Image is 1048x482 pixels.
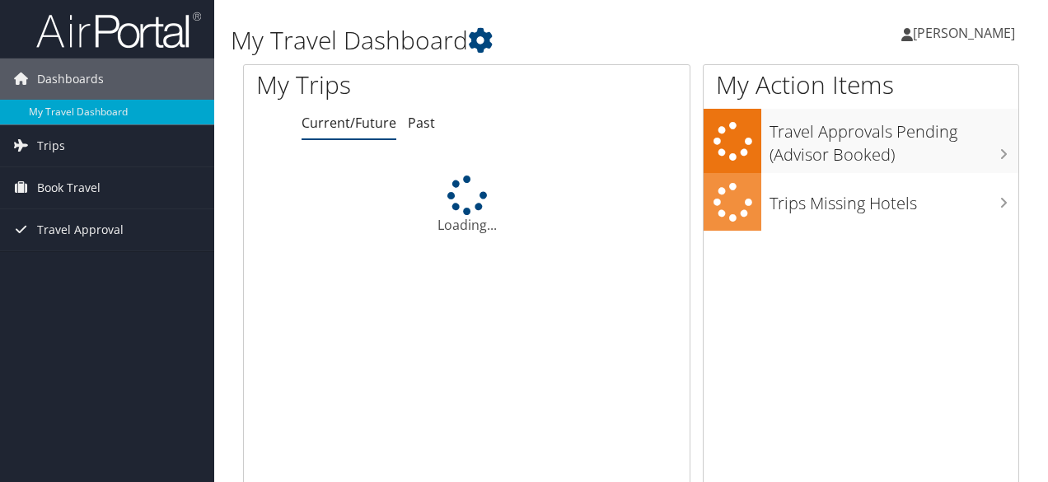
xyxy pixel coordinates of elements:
span: Dashboards [37,58,104,100]
h3: Travel Approvals Pending (Advisor Booked) [770,112,1018,166]
h1: My Travel Dashboard [231,23,765,58]
a: [PERSON_NAME] [901,8,1032,58]
h1: My Trips [256,68,492,102]
a: Current/Future [302,114,396,132]
img: airportal-logo.png [36,11,201,49]
a: Travel Approvals Pending (Advisor Booked) [704,109,1018,172]
span: Trips [37,125,65,166]
h3: Trips Missing Hotels [770,184,1018,215]
span: Travel Approval [37,209,124,250]
a: Past [408,114,435,132]
span: [PERSON_NAME] [913,24,1015,42]
div: Loading... [244,175,690,235]
h1: My Action Items [704,68,1018,102]
span: Book Travel [37,167,101,208]
a: Trips Missing Hotels [704,173,1018,232]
